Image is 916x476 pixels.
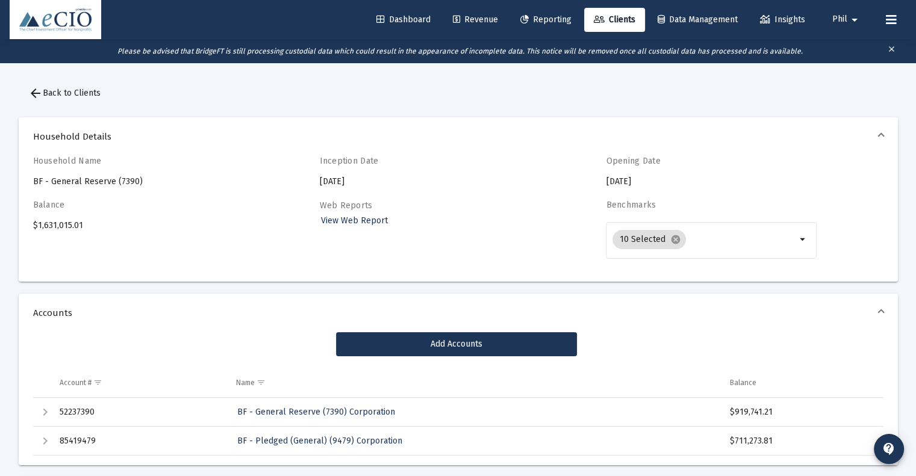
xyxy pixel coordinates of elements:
[847,8,862,32] mat-icon: arrow_drop_down
[237,436,402,446] span: BF - Pledged (General) (9479) Corporation
[832,14,847,25] span: Phil
[511,8,581,32] a: Reporting
[818,7,876,31] button: Phil
[33,200,244,272] div: $1,631,015.01
[336,332,577,356] button: Add Accounts
[670,234,681,245] mat-icon: cancel
[730,406,872,418] div: $919,741.21
[612,230,686,249] mat-chip: 10 Selected
[33,156,244,188] div: BF - General Reserve (7390)
[33,398,51,427] td: Expand
[319,200,372,211] label: Web Reports
[19,81,110,105] button: Back to Clients
[93,378,102,387] span: Show filter options for column 'Account #'
[319,156,530,188] div: [DATE]
[117,47,803,55] i: Please be advised that BridgeFT is still processing custodial data which could result in the appe...
[19,156,898,282] div: Household Details
[33,200,244,210] h4: Balance
[606,200,817,210] h4: Benchmarks
[320,215,387,226] span: View Web Report
[33,368,883,456] div: Data grid
[51,398,228,427] td: 52237390
[376,14,431,25] span: Dashboard
[28,86,43,100] mat-icon: arrow_back
[319,212,388,229] a: View Web Report
[730,435,872,447] div: $711,273.81
[28,88,101,98] span: Back to Clients
[236,403,396,421] a: BF - General Reserve (7390) Corporation
[882,442,896,456] mat-icon: contact_support
[60,378,92,388] div: Account #
[443,8,508,32] a: Revenue
[584,8,645,32] a: Clients
[51,427,228,456] td: 85419479
[721,368,883,397] td: Column Balance
[19,117,898,156] mat-expansion-panel-header: Household Details
[19,332,898,465] div: Accounts
[236,378,255,388] div: Name
[760,14,805,25] span: Insights
[33,307,879,319] span: Accounts
[236,432,403,450] a: BF - Pledged (General) (9479) Corporation
[237,407,395,417] span: BF - General Reserve (7390) Corporation
[730,378,756,388] div: Balance
[431,339,482,349] span: Add Accounts
[33,427,51,456] td: Expand
[51,368,228,397] td: Column Account #
[594,14,635,25] span: Clients
[319,156,530,166] h4: Inception Date
[453,14,498,25] span: Revenue
[367,8,440,32] a: Dashboard
[19,8,92,32] img: Dashboard
[612,227,796,252] mat-chip-list: Selection
[606,156,817,166] h4: Opening Date
[887,42,896,60] mat-icon: clear
[520,14,572,25] span: Reporting
[33,131,879,143] span: Household Details
[33,156,244,166] h4: Household Name
[750,8,815,32] a: Insights
[228,368,721,397] td: Column Name
[606,156,817,188] div: [DATE]
[796,232,811,247] mat-icon: arrow_drop_down
[19,294,898,332] mat-expansion-panel-header: Accounts
[648,8,747,32] a: Data Management
[658,14,738,25] span: Data Management
[257,378,266,387] span: Show filter options for column 'Name'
